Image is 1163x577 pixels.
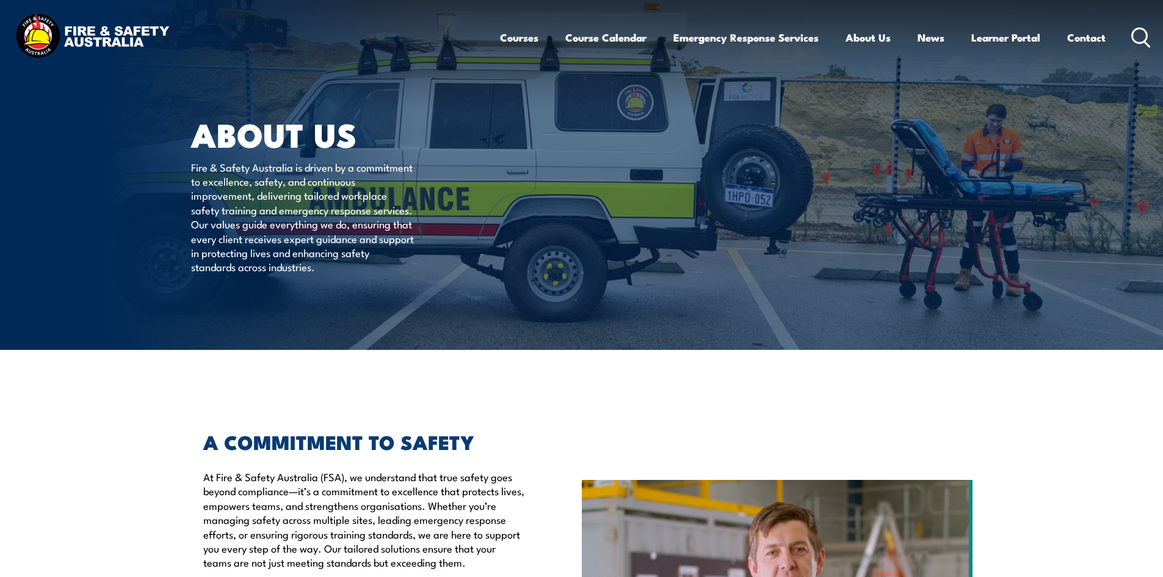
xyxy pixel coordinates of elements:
a: Contact [1067,21,1106,54]
a: Course Calendar [565,21,647,54]
a: News [918,21,944,54]
h1: About Us [191,120,493,148]
a: Courses [500,21,538,54]
p: At Fire & Safety Australia (FSA), we understand that true safety goes beyond compliance—it’s a co... [203,470,526,570]
p: Fire & Safety Australia is driven by a commitment to excellence, safety, and continuous improveme... [191,160,414,274]
a: Emergency Response Services [673,21,819,54]
h2: A COMMITMENT TO SAFETY [203,433,526,450]
a: About Us [846,21,891,54]
a: Learner Portal [971,21,1040,54]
